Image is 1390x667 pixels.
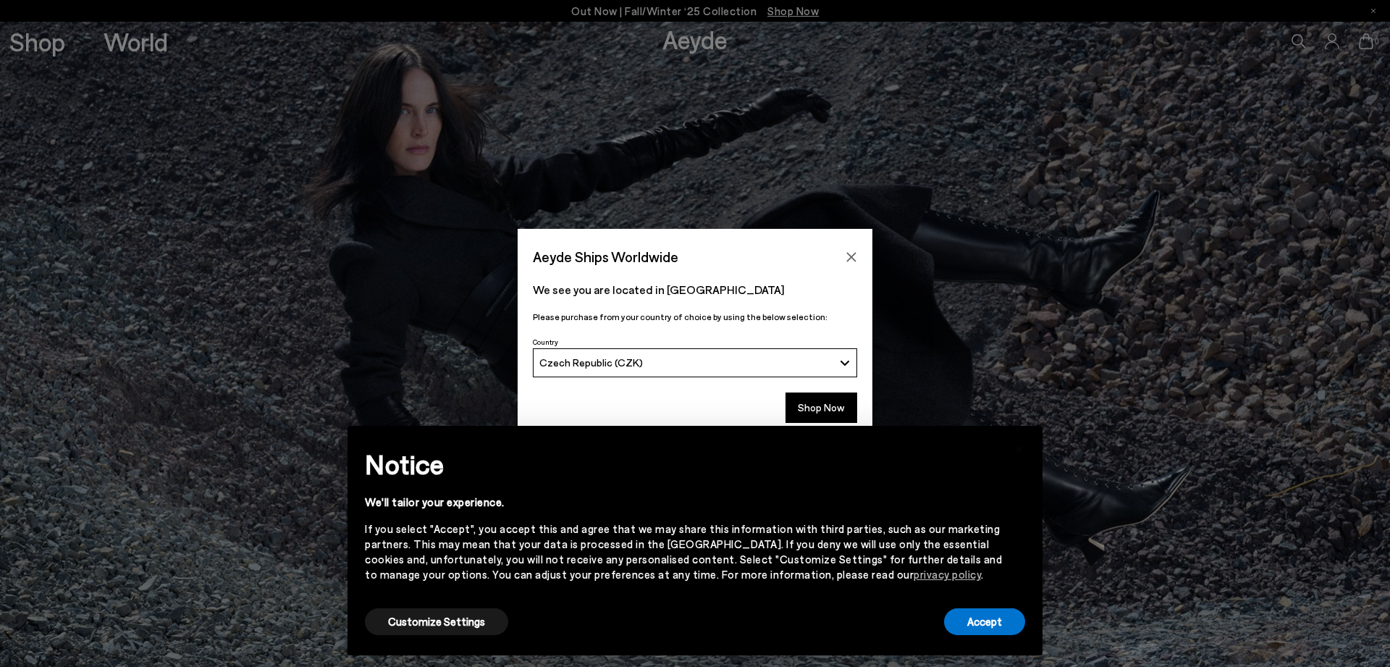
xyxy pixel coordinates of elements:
[365,495,1002,510] div: We'll tailor your experience.
[539,356,643,369] span: Czech Republic (CZK)
[365,521,1002,582] div: If you select "Accept", you accept this and agree that we may share this information with third p...
[944,608,1025,635] button: Accept
[1014,437,1024,458] span: ×
[533,310,857,324] p: Please purchase from your country of choice by using the below selection:
[365,445,1002,483] h2: Notice
[914,568,981,581] a: privacy policy
[785,393,857,423] button: Shop Now
[533,337,558,346] span: Country
[365,608,508,635] button: Customize Settings
[1002,430,1037,465] button: Close this notice
[841,246,862,268] button: Close
[533,244,678,269] span: Aeyde Ships Worldwide
[533,281,857,298] p: We see you are located in [GEOGRAPHIC_DATA]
